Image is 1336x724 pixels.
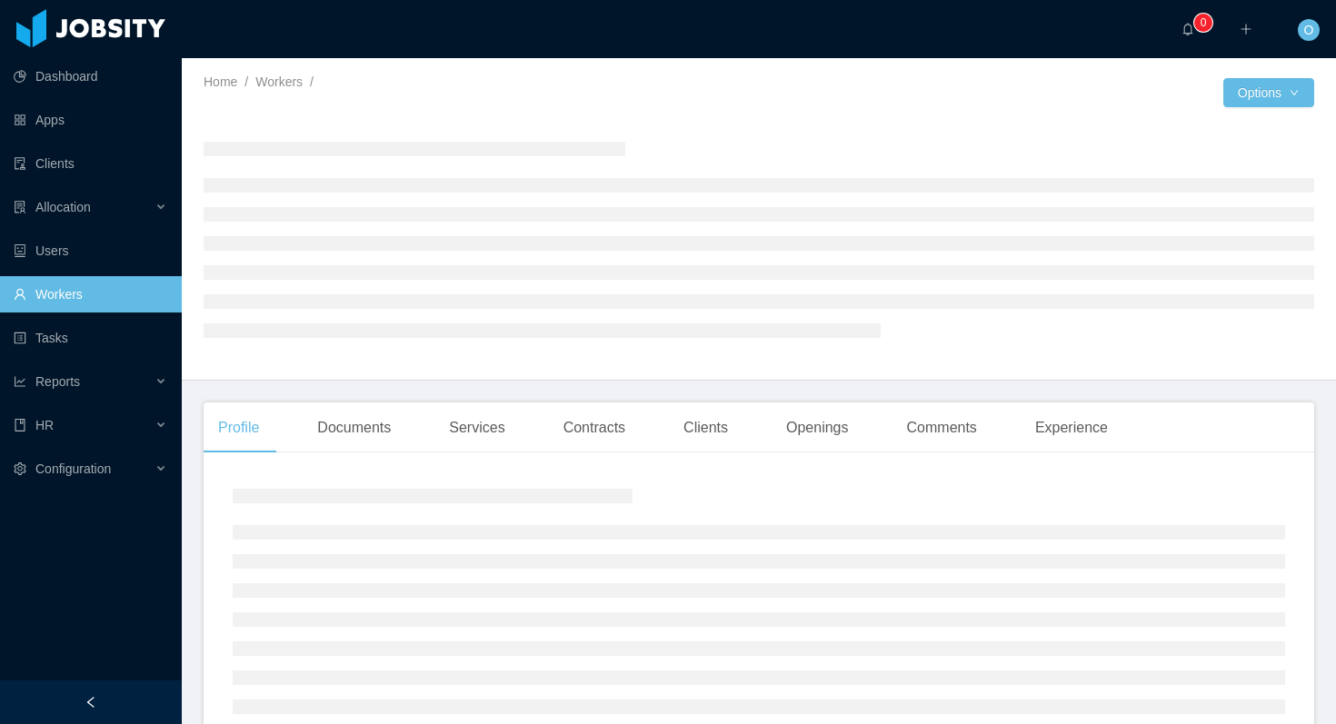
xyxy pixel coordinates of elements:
a: icon: pie-chartDashboard [14,58,167,94]
div: Comments [892,402,992,453]
a: icon: appstoreApps [14,102,167,138]
i: icon: book [14,419,26,431]
sup: 0 [1194,14,1212,32]
span: Reports [35,374,80,389]
i: icon: line-chart [14,375,26,388]
button: Optionsicon: down [1223,78,1314,107]
a: icon: robotUsers [14,233,167,269]
div: Profile [204,402,274,453]
div: Openings [772,402,863,453]
div: Services [434,402,519,453]
a: icon: auditClients [14,145,167,182]
i: icon: plus [1240,23,1252,35]
span: Allocation [35,200,91,214]
i: icon: setting [14,462,26,475]
div: Experience [1021,402,1122,453]
div: Contracts [549,402,640,453]
span: / [310,74,314,89]
span: Configuration [35,461,111,476]
a: Workers [255,74,303,89]
span: HR [35,418,54,432]
div: Clients [669,402,743,453]
div: Documents [303,402,405,453]
a: icon: userWorkers [14,276,167,312]
span: O [1304,19,1314,41]
span: / [244,74,248,89]
a: icon: profileTasks [14,320,167,356]
i: icon: bell [1181,23,1194,35]
i: icon: solution [14,201,26,213]
a: Home [204,74,237,89]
